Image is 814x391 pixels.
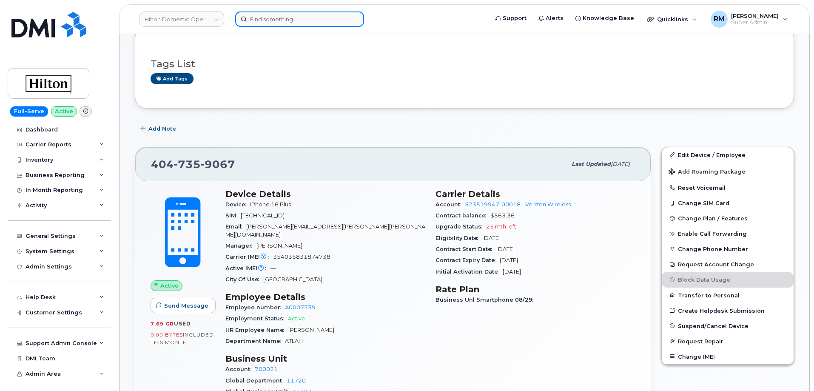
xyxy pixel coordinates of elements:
button: Add Roaming Package [662,163,794,180]
span: Initial Activation Date [435,268,503,275]
span: [DATE] [496,246,515,252]
span: Quicklinks [657,16,688,23]
span: Active IMEI [225,265,270,271]
span: Account [225,366,255,372]
div: Rachel Miller [705,11,794,28]
span: Manager [225,243,256,249]
button: Suspend/Cancel Device [662,318,794,334]
h3: Device Details [225,189,425,199]
span: Active [288,315,305,322]
span: [DATE] [500,257,518,263]
span: [PERSON_NAME][EMAIL_ADDRESS][PERSON_NAME][PERSON_NAME][DOMAIN_NAME] [225,223,425,237]
a: Create Helpdesk Submission [662,303,794,318]
button: Request Repair [662,334,794,349]
span: 0.00 Bytes [151,332,183,338]
span: Suspend/Cancel Device [678,323,749,329]
h3: Carrier Details [435,189,635,199]
span: $563.36 [490,212,515,219]
span: Send Message [164,302,208,310]
a: Add tags [151,73,194,84]
span: Support [503,14,527,23]
span: included this month [151,331,214,345]
span: Device [225,201,250,208]
button: Change Plan / Features [662,211,794,226]
span: Business Unl Smartphone 08/29 [435,297,537,303]
a: 700021 [255,366,278,372]
span: Enable Call Forwarding [678,231,747,237]
button: Change IMEI [662,349,794,364]
span: [PERSON_NAME] [731,12,779,19]
span: Last updated [572,161,611,167]
button: Reset Voicemail [662,180,794,195]
h3: Business Unit [225,354,425,364]
button: Block Data Usage [662,272,794,287]
span: HR Employee Name [225,327,288,333]
span: 7.69 GB [151,321,174,327]
span: Change Plan / Features [678,215,748,222]
button: Send Message [151,298,216,313]
a: 11720 [287,377,306,384]
span: Account [435,201,465,208]
span: 404 [151,158,235,171]
span: [PERSON_NAME] [288,327,334,333]
div: Quicklinks [641,11,703,28]
span: 9067 [201,158,235,171]
a: 523519947-00018 - Verizon Wireless [465,201,571,208]
span: Contract Start Date [435,246,496,252]
button: Change SIM Card [662,195,794,211]
span: [PERSON_NAME] [256,243,302,249]
span: Email [225,223,246,230]
button: Add Note [135,121,183,137]
h3: Rate Plan [435,284,635,294]
span: Carrier IMEI [225,254,273,260]
span: Department Name [225,338,285,344]
span: Global Department [225,377,287,384]
span: [DATE] [611,161,630,167]
button: Request Account Change [662,257,794,272]
a: Knowledge Base [569,10,640,27]
button: Change Phone Number [662,241,794,257]
span: Contract Expiry Date [435,257,500,263]
span: Employee number [225,304,285,311]
span: Alerts [546,14,564,23]
h3: Tags List [151,59,778,69]
span: [GEOGRAPHIC_DATA] [263,276,322,283]
span: Active [160,282,179,290]
span: Eligibility Date [435,235,482,241]
span: Upgrade Status [435,223,486,230]
span: Add Note [148,125,176,133]
span: [DATE] [482,235,501,241]
span: Contract balance [435,212,490,219]
a: Hilton Domestic Operating Company Inc [139,11,224,27]
span: Knowledge Base [583,14,634,23]
span: 735 [174,158,201,171]
input: Find something... [235,11,364,27]
span: — [270,265,276,271]
h3: Employee Details [225,292,425,302]
a: Support [490,10,532,27]
span: Super Admin [731,19,779,26]
span: RM [714,14,725,24]
span: 354035831874738 [273,254,330,260]
span: iPhone 16 Plus [250,201,291,208]
span: used [174,320,191,327]
iframe: Messenger Launcher [777,354,808,385]
a: Alerts [532,10,569,27]
span: [TECHNICAL_ID] [241,212,285,219]
span: Employment Status [225,315,288,322]
button: Transfer to Personal [662,288,794,303]
button: Enable Call Forwarding [662,226,794,241]
span: SIM [225,212,241,219]
span: Add Roaming Package [669,168,746,177]
a: Edit Device / Employee [662,147,794,163]
span: ATLAH [285,338,303,344]
span: City Of Use [225,276,263,283]
span: [DATE] [503,268,521,275]
a: A0007739 [285,304,316,311]
span: 25 mth left [486,223,516,230]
